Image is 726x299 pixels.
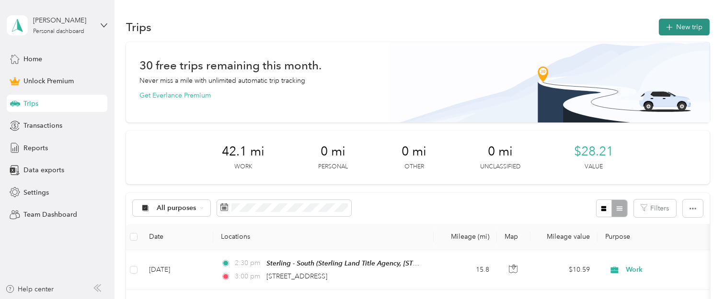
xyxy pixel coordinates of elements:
[213,224,434,250] th: Locations
[23,76,74,86] span: Unlock Premium
[141,250,213,290] td: [DATE]
[23,121,62,131] span: Transactions
[23,210,77,220] span: Team Dashboard
[23,99,38,109] span: Trips
[139,90,211,100] button: Get Everlance Premium
[235,271,262,282] span: 3:00 pm
[126,22,151,32] h1: Trips
[434,250,497,290] td: 15.8
[626,265,714,275] span: Work
[33,29,84,34] div: Personal dashboard
[234,163,252,171] p: Work
[321,144,346,159] span: 0 mi
[389,42,710,122] img: Banner
[402,144,426,159] span: 0 mi
[574,144,613,159] span: $28.21
[222,144,265,159] span: 42.1 mi
[672,245,726,299] iframe: Everlance-gr Chat Button Frame
[488,144,513,159] span: 0 mi
[139,60,322,70] h1: 30 free trips remaining this month.
[266,272,327,280] span: [STREET_ADDRESS]
[530,250,598,290] td: $10.59
[497,224,530,250] th: Map
[634,199,676,217] button: Filters
[434,224,497,250] th: Mileage (mi)
[141,224,213,250] th: Date
[23,165,64,175] span: Data exports
[318,163,348,171] p: Personal
[33,15,93,25] div: [PERSON_NAME]
[157,205,196,211] span: All purposes
[5,284,54,294] button: Help center
[659,19,710,35] button: New trip
[139,76,305,86] p: Never miss a mile with unlimited automatic trip tracking
[404,163,424,171] p: Other
[23,54,42,64] span: Home
[23,143,48,153] span: Reports
[530,224,598,250] th: Mileage value
[235,258,262,268] span: 2:30 pm
[585,163,603,171] p: Value
[480,163,520,171] p: Unclassified
[23,188,49,198] span: Settings
[266,259,643,267] span: Sterling - South (Sterling Land Title Agency, [STREET_ADDRESS][US_STATE] , [GEOGRAPHIC_DATA], [GE...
